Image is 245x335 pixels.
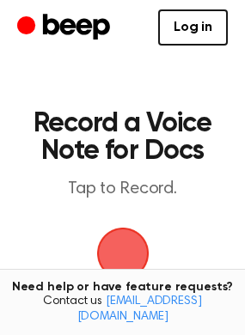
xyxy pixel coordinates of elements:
[77,295,202,323] a: [EMAIL_ADDRESS][DOMAIN_NAME]
[17,11,114,45] a: Beep
[31,179,214,200] p: Tap to Record.
[97,228,149,279] button: Beep Logo
[31,110,214,165] h1: Record a Voice Note for Docs
[10,295,235,325] span: Contact us
[158,9,228,46] a: Log in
